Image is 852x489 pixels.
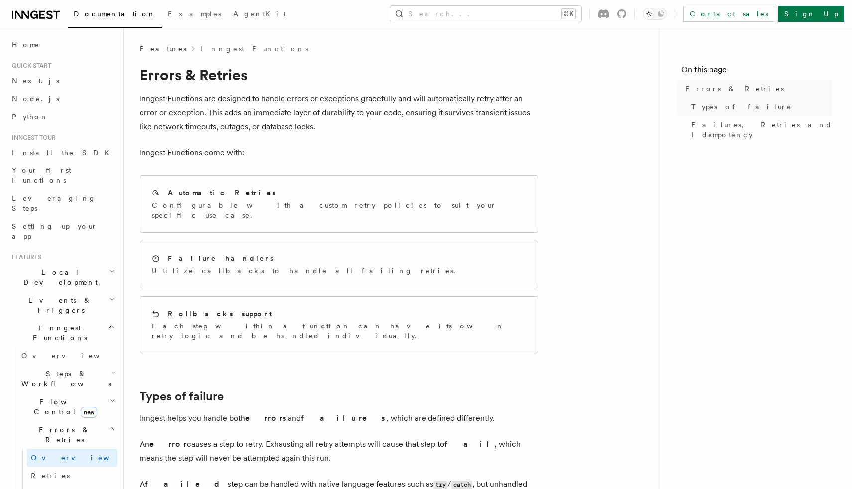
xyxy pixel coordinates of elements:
[168,309,272,319] h2: Rollbacks support
[168,10,221,18] span: Examples
[451,481,472,489] code: catch
[17,347,117,365] a: Overview
[8,189,117,217] a: Leveraging Steps
[691,120,832,140] span: Failures, Retries and Idempotency
[140,66,538,84] h1: Errors & Retries
[68,3,162,28] a: Documentation
[681,64,832,80] h4: On this page
[227,3,292,27] a: AgentKit
[140,146,538,160] p: Inngest Functions come with:
[12,113,48,121] span: Python
[691,102,792,112] span: Types of failure
[8,108,117,126] a: Python
[168,253,274,263] h2: Failure handlers
[21,352,124,360] span: Overview
[200,44,308,54] a: Inngest Functions
[8,36,117,54] a: Home
[17,397,110,417] span: Flow Control
[8,162,117,189] a: Your first Functions
[12,166,71,184] span: Your first Functions
[12,149,115,157] span: Install the SDK
[145,479,228,489] strong: failed
[140,411,538,425] p: Inngest helps you handle both and , which are defined differently.
[8,72,117,90] a: Next.js
[74,10,156,18] span: Documentation
[140,175,538,233] a: Automatic RetriesConfigurable with a custom retry policies to suit your specific use case.
[17,365,117,393] button: Steps & Workflows
[643,8,667,20] button: Toggle dark mode
[140,44,186,54] span: Features
[27,467,117,485] a: Retries
[8,319,117,347] button: Inngest Functions
[685,84,784,94] span: Errors & Retries
[12,95,59,103] span: Node.js
[8,291,117,319] button: Events & Triggers
[140,296,538,353] a: Rollbacks supportEach step within a function can have its own retry logic and be handled individu...
[12,194,96,212] span: Leveraging Steps
[444,439,495,449] strong: fail
[152,266,461,276] p: Utilize callbacks to handle all failing retries.
[8,217,117,245] a: Setting up your app
[31,454,134,462] span: Overview
[17,425,108,445] span: Errors & Retries
[152,321,526,341] p: Each step within a function can have its own retry logic and be handled individually.
[301,413,387,423] strong: failures
[687,98,832,116] a: Types of failure
[12,40,40,50] span: Home
[687,116,832,144] a: Failures, Retries and Idempotency
[8,263,117,291] button: Local Development
[168,188,276,198] h2: Automatic Retries
[8,267,109,287] span: Local Development
[8,323,108,343] span: Inngest Functions
[8,144,117,162] a: Install the SDK
[140,389,224,403] a: Types of failure
[8,295,109,315] span: Events & Triggers
[245,413,288,423] strong: errors
[562,9,575,19] kbd: ⌘K
[140,437,538,465] p: An causes a step to retry. Exhausting all retry attempts will cause that step to , which means th...
[162,3,227,27] a: Examples
[17,421,117,449] button: Errors & Retries
[390,6,581,22] button: Search...⌘K
[681,80,832,98] a: Errors & Retries
[778,6,844,22] a: Sign Up
[149,439,187,449] strong: error
[81,407,97,418] span: new
[8,62,51,70] span: Quick start
[8,253,41,261] span: Features
[233,10,286,18] span: AgentKit
[27,449,117,467] a: Overview
[140,241,538,288] a: Failure handlersUtilize callbacks to handle all failing retries.
[17,369,111,389] span: Steps & Workflows
[31,472,70,480] span: Retries
[8,134,56,142] span: Inngest tour
[12,77,59,85] span: Next.js
[152,200,526,220] p: Configurable with a custom retry policies to suit your specific use case.
[433,481,447,489] code: try
[12,222,98,240] span: Setting up your app
[17,393,117,421] button: Flow Controlnew
[8,90,117,108] a: Node.js
[140,92,538,134] p: Inngest Functions are designed to handle errors or exceptions gracefully and will automatically r...
[683,6,774,22] a: Contact sales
